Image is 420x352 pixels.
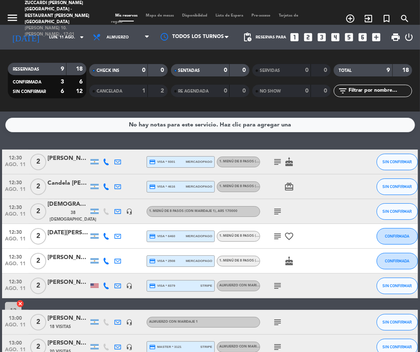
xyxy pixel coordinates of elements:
span: NO SHOW [260,89,281,93]
span: Reservas para [256,35,286,40]
span: ago. 11 [5,236,26,246]
span: SIN CONFIRMAR [382,209,412,214]
i: looks_4 [330,32,341,43]
strong: 0 [161,67,166,73]
span: SIN CONFIRMAR [382,159,412,164]
span: Pre-acceso [247,14,275,17]
strong: 0 [242,88,247,94]
span: 1. MENÚ DE 8 PASOS (con maridaje 1) [219,160,286,163]
span: 13:00 [5,338,26,347]
i: menu [6,12,19,24]
button: SIN CONFIRMAR [377,278,418,294]
span: SERVIDAS [260,69,280,73]
span: Almuerzo con maridaje 1 [219,284,268,287]
span: print [391,32,401,42]
i: subject [273,157,282,167]
span: 2 [30,154,46,170]
i: subject [273,207,282,216]
i: headset_mic [126,283,133,289]
strong: 0 [324,67,329,73]
strong: 18 [402,67,411,73]
button: SIN CONFIRMAR [377,154,418,170]
strong: 9 [61,66,64,72]
i: looks_two [303,32,313,43]
i: filter_list [338,86,348,96]
span: 1. MENÚ DE 8 PASOS (con maridaje 1) [219,259,286,262]
span: 2 [30,203,46,220]
span: 2 [30,178,46,195]
span: ago. 11 [5,212,26,221]
span: 2 [30,253,46,269]
div: LOG OUT [404,25,414,50]
strong: 0 [242,67,247,73]
span: visa * 9301 [149,159,175,165]
span: 1. MENÚ DE 8 PASOS (con maridaje 1) [219,234,286,238]
button: menu [6,12,19,26]
span: SIN CONFIRMAR [382,184,412,189]
span: mercadopago [186,184,212,189]
i: looks_3 [316,32,327,43]
span: visa * 4616 [149,183,175,190]
span: CONFIRMADA [13,80,41,84]
i: credit_card [149,159,156,165]
span: Disponibilidad [178,14,211,17]
span: Mapa de mesas [142,14,178,17]
strong: 1 [142,88,145,94]
i: credit_card [149,344,156,350]
span: Almuerzo con maridaje 1 [149,320,198,323]
span: SIN CONFIRMAR [382,283,412,288]
span: visa * 6460 [149,233,175,240]
span: 13:00 [5,313,26,322]
span: stripe [200,344,212,350]
i: subject [273,231,282,241]
i: add_circle_outline [345,14,355,24]
span: mercadopago [186,258,212,264]
span: 12:30 [5,227,26,236]
strong: 0 [324,88,329,94]
i: exit_to_app [363,14,373,24]
button: CONFIRMADA [377,253,418,269]
span: mercadopago [186,233,212,239]
i: headset_mic [126,208,133,215]
i: credit_card [149,183,156,190]
div: [PERSON_NAME] [47,314,89,323]
strong: 0 [142,67,145,73]
i: looks_6 [357,32,368,43]
strong: 3 [61,79,64,85]
span: ago. 11 [5,261,26,271]
i: cake [284,157,294,167]
strong: 0 [224,88,227,94]
i: cake [284,256,294,266]
button: SIN CONFIRMAR [377,314,418,331]
span: mercadopago [186,159,212,164]
i: [DATE] [6,29,45,45]
div: [PERSON_NAME] [47,338,89,348]
span: ago. 11 [5,322,26,332]
span: CONFIRMADA [385,234,409,238]
span: RE AGENDADA [178,89,209,93]
strong: 0 [224,67,227,73]
span: SIN CONFIRMAR [382,345,412,349]
i: looks_one [289,32,300,43]
div: [PERSON_NAME] [47,154,89,163]
span: 2 [30,278,46,294]
i: search [400,14,410,24]
div: [DEMOGRAPHIC_DATA][PERSON_NAME] [47,200,89,209]
i: arrow_drop_down [77,32,87,42]
button: CONFIRMADA [377,228,418,245]
span: 12:30 [5,252,26,261]
span: 2 [30,314,46,331]
span: master * 3121 [149,344,182,350]
span: CANCELADA [97,89,122,93]
span: 12:30 [5,177,26,187]
div: [DATE][PERSON_NAME] [47,228,89,238]
strong: 12 [76,88,84,94]
div: [PERSON_NAME] [47,253,89,262]
span: SENTADAS [178,69,200,73]
strong: 9 [387,67,390,73]
span: 1. MENÚ DE 8 PASOS (con maridaje 1) [219,185,286,188]
span: visa * 2508 [149,258,175,264]
i: subject [273,281,282,291]
strong: 0 [305,67,308,73]
input: Filtrar por nombre... [348,86,412,95]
